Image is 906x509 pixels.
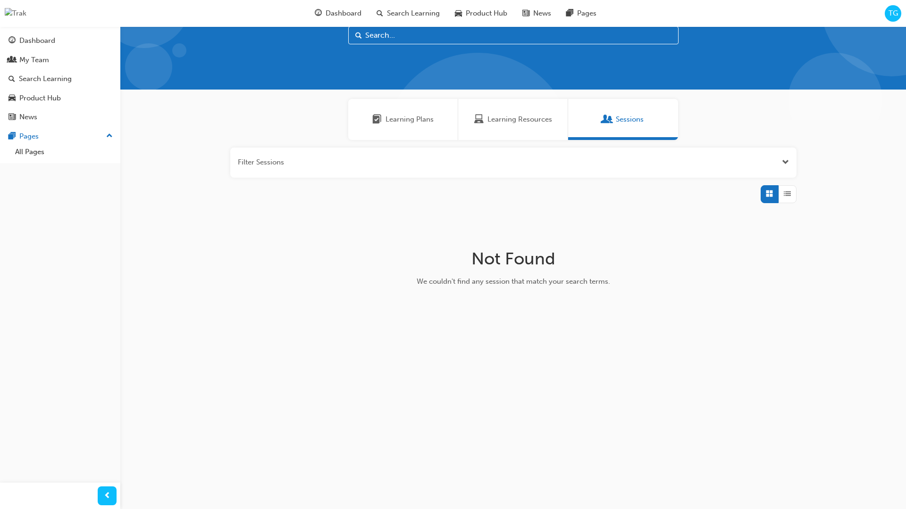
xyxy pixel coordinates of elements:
[568,99,678,140] a: SessionsSessions
[5,8,26,19] img: Trak
[4,70,117,88] a: Search Learning
[466,8,507,19] span: Product Hub
[369,4,447,23] a: search-iconSearch Learning
[11,145,117,159] a: All Pages
[4,108,117,126] a: News
[326,8,361,19] span: Dashboard
[8,37,16,45] span: guage-icon
[315,8,322,19] span: guage-icon
[4,90,117,107] a: Product Hub
[387,8,440,19] span: Search Learning
[522,8,529,19] span: news-icon
[19,74,72,84] div: Search Learning
[4,51,117,69] a: My Team
[616,114,644,125] span: Sessions
[8,56,16,65] span: people-icon
[19,55,49,66] div: My Team
[8,132,16,141] span: pages-icon
[885,5,901,22] button: TG
[4,128,117,145] button: Pages
[559,4,604,23] a: pages-iconPages
[106,130,113,142] span: up-icon
[515,4,559,23] a: news-iconNews
[4,32,117,49] a: Dashboard
[577,8,596,19] span: Pages
[372,114,382,125] span: Learning Plans
[782,157,789,168] button: Open the filter
[364,248,663,269] h1: Not Found
[19,93,61,104] div: Product Hub
[104,490,111,502] span: prev-icon
[8,75,15,83] span: search-icon
[355,30,362,41] span: Search
[566,8,573,19] span: pages-icon
[307,4,369,23] a: guage-iconDashboard
[447,4,515,23] a: car-iconProduct Hub
[364,276,663,287] div: We couldn't find any session that match your search terms.
[4,30,117,128] button: DashboardMy TeamSearch LearningProduct HubNews
[19,112,37,123] div: News
[19,35,55,46] div: Dashboard
[603,114,612,125] span: Sessions
[377,8,383,19] span: search-icon
[474,114,484,125] span: Learning Resources
[458,99,568,140] a: Learning ResourcesLearning Resources
[455,8,462,19] span: car-icon
[348,26,679,44] input: Search...
[19,131,39,142] div: Pages
[766,189,773,199] span: Grid
[348,99,458,140] a: Learning PlansLearning Plans
[386,114,434,125] span: Learning Plans
[8,113,16,122] span: news-icon
[889,8,898,19] span: TG
[784,189,791,199] span: List
[8,94,16,103] span: car-icon
[533,8,551,19] span: News
[487,114,552,125] span: Learning Resources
